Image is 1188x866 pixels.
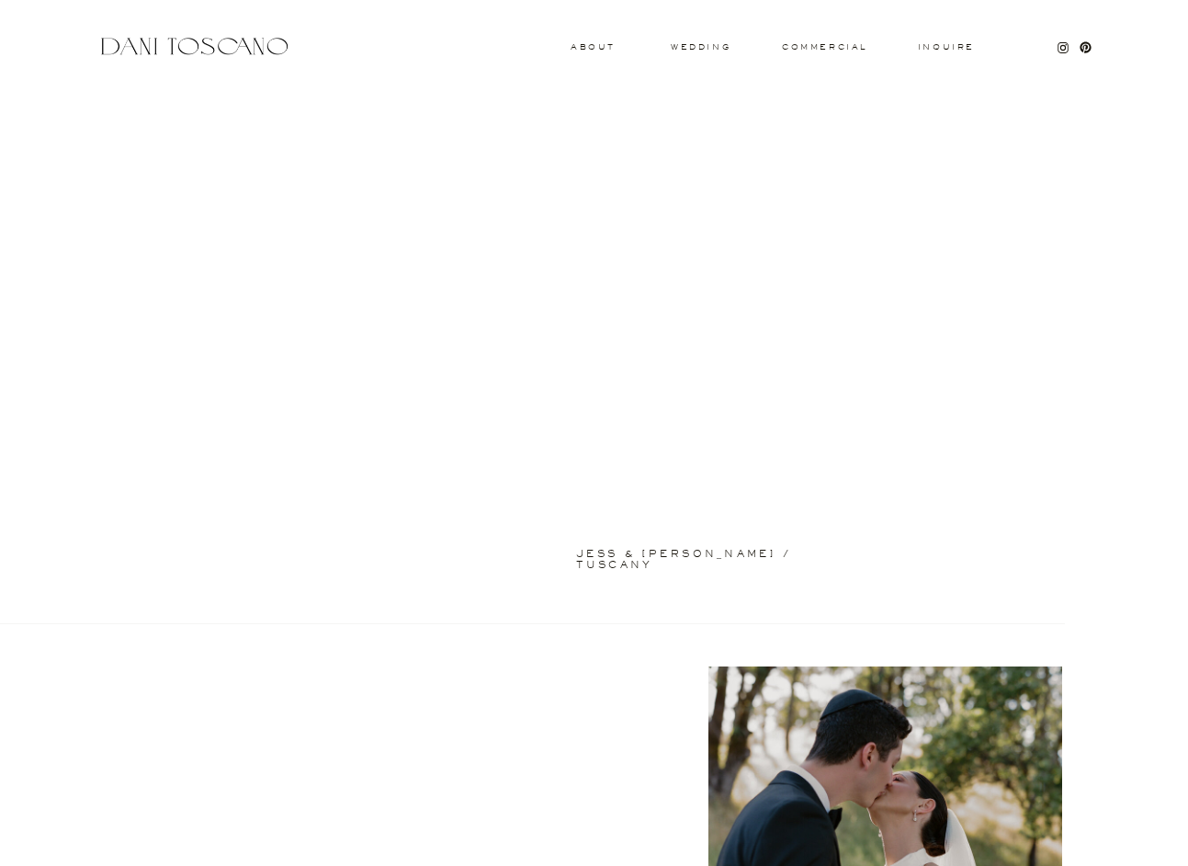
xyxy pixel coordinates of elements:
[671,43,730,50] a: wedding
[571,43,611,50] a: About
[782,43,866,51] a: commercial
[917,43,976,52] a: Inquire
[576,549,863,556] a: jess & [PERSON_NAME] / tuscany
